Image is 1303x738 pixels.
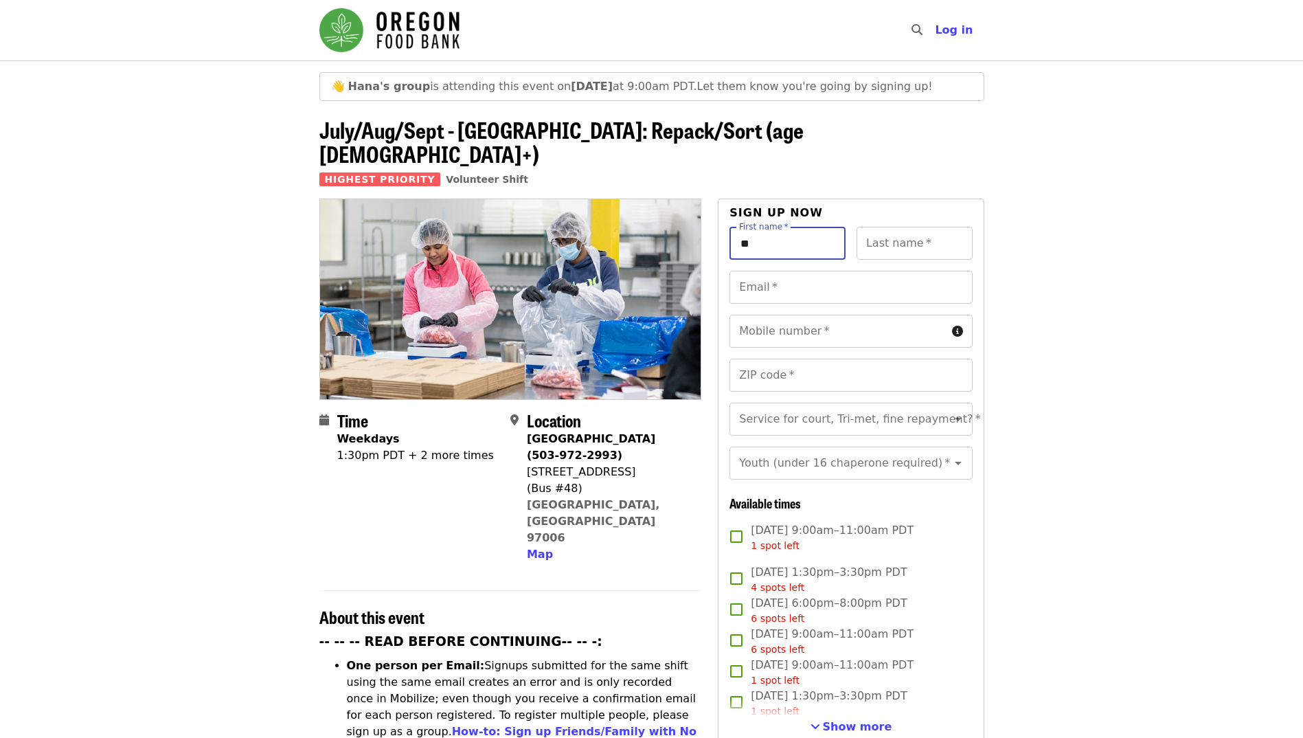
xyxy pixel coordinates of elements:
button: Log in [924,16,984,44]
span: Log in [935,23,973,36]
span: 1 spot left [751,706,800,717]
input: First name [729,227,846,260]
span: is attending this event on at 9:00am PDT. [348,80,697,93]
i: calendar icon [319,414,329,427]
input: Mobile number [729,315,946,348]
span: Sign up now [729,206,823,219]
span: 6 spots left [751,644,804,655]
a: [GEOGRAPHIC_DATA], [GEOGRAPHIC_DATA] 97006 [527,498,660,544]
span: [DATE] 9:00am–11:00am PDT [751,657,914,688]
div: (Bus #48) [527,480,690,497]
input: Last name [857,227,973,260]
span: Show more [823,720,892,733]
img: Oregon Food Bank - Home [319,8,460,52]
strong: Weekdays [337,432,400,445]
a: Volunteer Shift [446,174,528,185]
div: [STREET_ADDRESS] [527,464,690,480]
span: Map [527,548,553,561]
i: map-marker-alt icon [510,414,519,427]
i: circle-info icon [952,325,963,338]
div: 1:30pm PDT + 2 more times [337,447,494,464]
span: [DATE] 6:00pm–8:00pm PDT [751,595,907,626]
strong: Hana's group [348,80,431,93]
label: First name [739,223,789,231]
span: Available times [729,494,801,512]
span: Let them know you're going by signing up! [697,80,933,93]
strong: -- -- -- READ BEFORE CONTINUING-- -- -: [319,634,602,649]
strong: [GEOGRAPHIC_DATA] (503-972-2993) [527,432,655,462]
span: waving emoji [331,80,345,93]
button: Open [949,410,968,429]
span: Highest Priority [319,172,441,186]
span: 6 spots left [751,613,804,624]
button: Open [949,454,968,473]
button: See more timeslots [811,719,892,735]
span: [DATE] 9:00am–11:00am PDT [751,522,914,553]
img: July/Aug/Sept - Beaverton: Repack/Sort (age 10+) organized by Oregon Food Bank [320,199,701,399]
span: 1 spot left [751,675,800,686]
input: ZIP code [729,359,972,392]
span: [DATE] 1:30pm–3:30pm PDT [751,564,907,595]
span: July/Aug/Sept - [GEOGRAPHIC_DATA]: Repack/Sort (age [DEMOGRAPHIC_DATA]+) [319,113,804,170]
input: Email [729,271,972,304]
strong: One person per Email: [347,659,485,672]
span: Time [337,408,368,432]
span: [DATE] 9:00am–11:00am PDT [751,626,914,657]
span: 4 spots left [751,582,804,593]
i: search icon [911,23,922,36]
input: Search [931,14,942,47]
button: Map [527,546,553,563]
span: [DATE] 1:30pm–3:30pm PDT [751,688,907,719]
strong: [DATE] [571,80,613,93]
span: 1 spot left [751,540,800,551]
span: Location [527,408,581,432]
span: About this event [319,605,424,629]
